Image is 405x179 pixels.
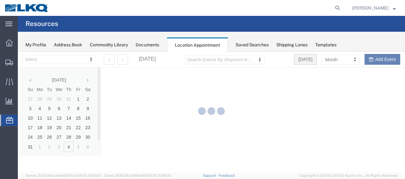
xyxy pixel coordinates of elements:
div: Commodity Library [90,42,128,48]
button: [DATE] [276,2,299,13]
td: 2 [27,90,36,100]
th: Th [46,33,56,43]
th: Mo [17,33,27,43]
td: 29 [56,81,65,90]
td: 26 [27,81,36,90]
img: logo [4,3,49,13]
td: 3 [36,90,46,100]
td: 19 [27,71,36,81]
td: 31 [46,43,56,52]
td: 6 [36,52,46,62]
td: 31 [8,90,17,100]
th: Tu [27,33,36,43]
td: 22 [56,71,65,81]
td: 24 [8,81,17,90]
span: Search Events By Shipment Number [169,5,236,11]
td: 27 [36,81,46,90]
td: 20 [36,71,46,81]
div: Address Book [54,42,82,48]
td: 21 [46,71,56,81]
a: Support [203,174,219,177]
th: Sa [65,33,75,43]
span: [DATE] 10:06:13 [146,174,171,177]
div: Templates [315,42,337,48]
h4: Resources [25,16,58,32]
th: We [36,33,46,43]
th: [DATE] [17,23,65,33]
div: Shipping Lanes [276,42,308,48]
span: Server: 2025.18.0-a0edd1917ac [25,174,101,177]
td: 8 [56,52,65,62]
span: Month [307,5,330,11]
a: Feedback [219,174,235,177]
span: [DATE] 10:10:00 [76,174,101,177]
td: 6 [65,90,75,100]
span: Client: 2025.18.0-198a450 [104,174,171,177]
td: 1 [17,90,27,100]
td: 27 [8,43,17,52]
h2: [DATE] [121,4,138,10]
a: Select [5,3,78,12]
td: 14 [46,62,56,71]
td: 4 [17,52,27,62]
div: Location Appointment [167,37,228,52]
td: 16 [65,62,75,71]
td: 5 [56,90,65,100]
td: 25 [17,81,27,90]
td: 4 [46,90,56,100]
td: 28 [17,43,27,52]
td: 30 [65,81,75,90]
td: 3 [8,52,17,62]
td: 28 [46,81,56,90]
button: Add Event [347,2,382,13]
button: [PERSON_NAME] [352,4,396,12]
a: Month [304,3,342,13]
td: 12 [27,62,36,71]
td: 1 [56,43,65,52]
th: Su [8,33,17,43]
td: 5 [27,52,36,62]
div: My Profile [25,42,46,48]
div: Saved Searches [236,42,269,48]
td: 11 [17,62,27,71]
span: Robert Benette [352,4,388,11]
td: 17 [8,71,17,81]
td: 7 [46,52,56,62]
th: Fr [56,33,65,43]
td: 18 [17,71,27,81]
span: Select [7,4,67,11]
td: 29 [27,43,36,52]
a: Search Events By Shipment Number [167,3,247,12]
td: 2 [65,43,75,52]
td: 30 [36,43,46,52]
td: 23 [65,71,75,81]
div: Documents [136,42,159,48]
span: Copyright © [DATE]-[DATE] Agistix Inc., All Rights Reserved [299,173,397,178]
td: 15 [56,62,65,71]
td: 10 [8,62,17,71]
td: 13 [36,62,46,71]
td: 9 [65,52,75,62]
